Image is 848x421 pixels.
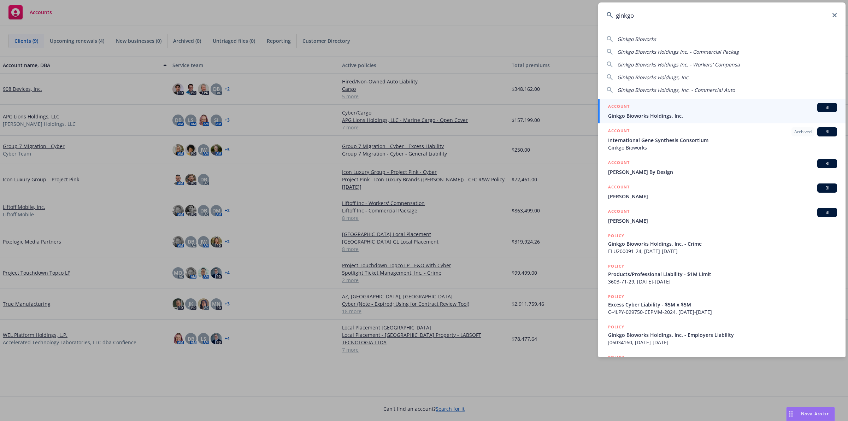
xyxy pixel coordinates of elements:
h5: ACCOUNT [608,183,630,192]
h5: ACCOUNT [608,159,630,168]
input: Search... [598,2,846,28]
button: Nova Assist [786,407,835,421]
a: ACCOUNTBI[PERSON_NAME] [598,204,846,228]
h5: ACCOUNT [608,208,630,216]
span: 3603-71-29, [DATE]-[DATE] [608,278,837,285]
span: Ginkgo Bioworks Holdings, Inc. - Commercial Auto [617,87,735,93]
span: Ginkgo Bioworks Holdings Inc. - Workers' Compensa [617,61,740,68]
span: Nova Assist [801,411,829,417]
h5: POLICY [608,323,624,331]
span: Products/Professional Liability - $1M Limit [608,270,837,278]
h5: POLICY [608,293,624,300]
span: BI [820,185,834,191]
h5: POLICY [608,354,624,361]
a: POLICYGinkgo Bioworks Holdings, Inc. - Employers LiabilityJ06034160, [DATE]-[DATE] [598,320,846,350]
span: Ginkgo Bioworks Holdings, Inc. [617,74,690,81]
a: POLICYProducts/Professional Liability - $1M Limit3603-71-29, [DATE]-[DATE] [598,259,846,289]
span: [PERSON_NAME] [608,217,837,224]
span: Excess Cyber Liability - $5M x $5M [608,301,837,308]
a: ACCOUNTArchivedBIInternational Gene Synthesis ConsortiumGinkgo Bioworks [598,123,846,155]
a: POLICYExcess Cyber Liability - $5M x $5MC-4LPY-029750-CEPMM-2024, [DATE]-[DATE] [598,289,846,320]
span: Ginkgo Bioworks Holdings, Inc. [608,112,837,119]
span: ELU200091-24, [DATE]-[DATE] [608,247,837,255]
span: International Gene Synthesis Consortium [608,136,837,144]
span: BI [820,209,834,216]
span: Ginkgo Bioworks Holdings, Inc. - Employers Liability [608,331,837,339]
a: ACCOUNTBIGinkgo Bioworks Holdings, Inc. [598,99,846,123]
h5: POLICY [608,232,624,239]
span: Ginkgo Bioworks Holdings Inc. - Commercial Packag [617,48,739,55]
span: BI [820,160,834,167]
span: Ginkgo Bioworks [608,144,837,151]
h5: POLICY [608,263,624,270]
span: J06034160, [DATE]-[DATE] [608,339,837,346]
span: [PERSON_NAME] By Design [608,168,837,176]
a: ACCOUNTBI[PERSON_NAME] [598,180,846,204]
span: Ginkgo Bioworks Holdings, Inc. - Crime [608,240,837,247]
span: BI [820,129,834,135]
h5: ACCOUNT [608,103,630,111]
span: BI [820,104,834,111]
span: Archived [794,129,812,135]
a: ACCOUNTBI[PERSON_NAME] By Design [598,155,846,180]
a: POLICYGinkgo Bioworks Holdings, Inc. - CrimeELU200091-24, [DATE]-[DATE] [598,228,846,259]
span: [PERSON_NAME] [608,193,837,200]
a: POLICY [598,350,846,380]
span: C-4LPY-029750-CEPMM-2024, [DATE]-[DATE] [608,308,837,316]
h5: ACCOUNT [608,127,630,136]
span: Ginkgo Bioworks [617,36,656,42]
div: Drag to move [787,407,795,421]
